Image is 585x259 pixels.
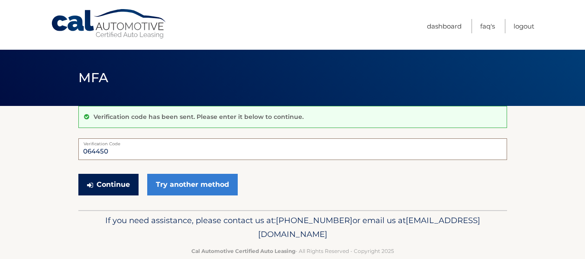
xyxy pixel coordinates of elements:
[147,174,238,195] a: Try another method
[78,138,507,160] input: Verification Code
[191,248,295,254] strong: Cal Automotive Certified Auto Leasing
[94,113,304,121] p: Verification code has been sent. Please enter it below to continue.
[84,214,501,241] p: If you need assistance, please contact us at: or email us at
[84,246,501,256] p: - All Rights Reserved - Copyright 2025
[258,215,480,239] span: [EMAIL_ADDRESS][DOMAIN_NAME]
[51,9,168,39] a: Cal Automotive
[78,138,507,145] label: Verification Code
[480,19,495,33] a: FAQ's
[427,19,462,33] a: Dashboard
[514,19,534,33] a: Logout
[276,215,352,225] span: [PHONE_NUMBER]
[78,174,139,195] button: Continue
[78,70,109,86] span: MFA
